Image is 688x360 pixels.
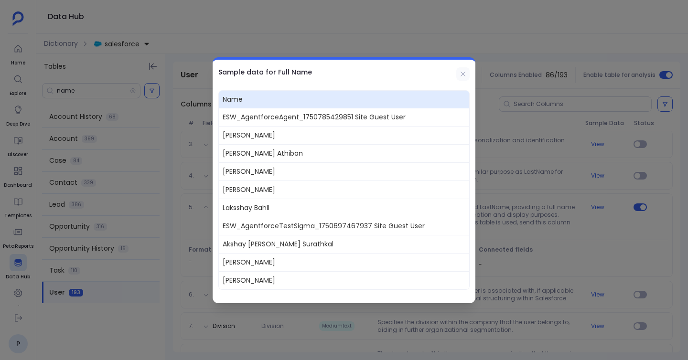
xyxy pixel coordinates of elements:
[219,235,469,253] span: Akshay [PERSON_NAME] Surathkal
[219,253,469,271] span: [PERSON_NAME]
[219,108,469,126] span: ESW_AgentforceAgent_1750785429851 Site Guest User
[219,126,469,144] span: [PERSON_NAME]
[219,217,469,235] span: ESW_AgentforceTestSigma_1750697467937 Site Guest User
[219,91,469,108] span: Name
[219,162,469,180] span: [PERSON_NAME]
[218,67,312,77] h2: Sample data for Full Name
[219,144,469,162] span: [PERSON_NAME] Athiban
[219,199,469,217] span: Laksshay Bahll
[219,180,469,199] span: [PERSON_NAME]
[219,271,469,289] span: [PERSON_NAME]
